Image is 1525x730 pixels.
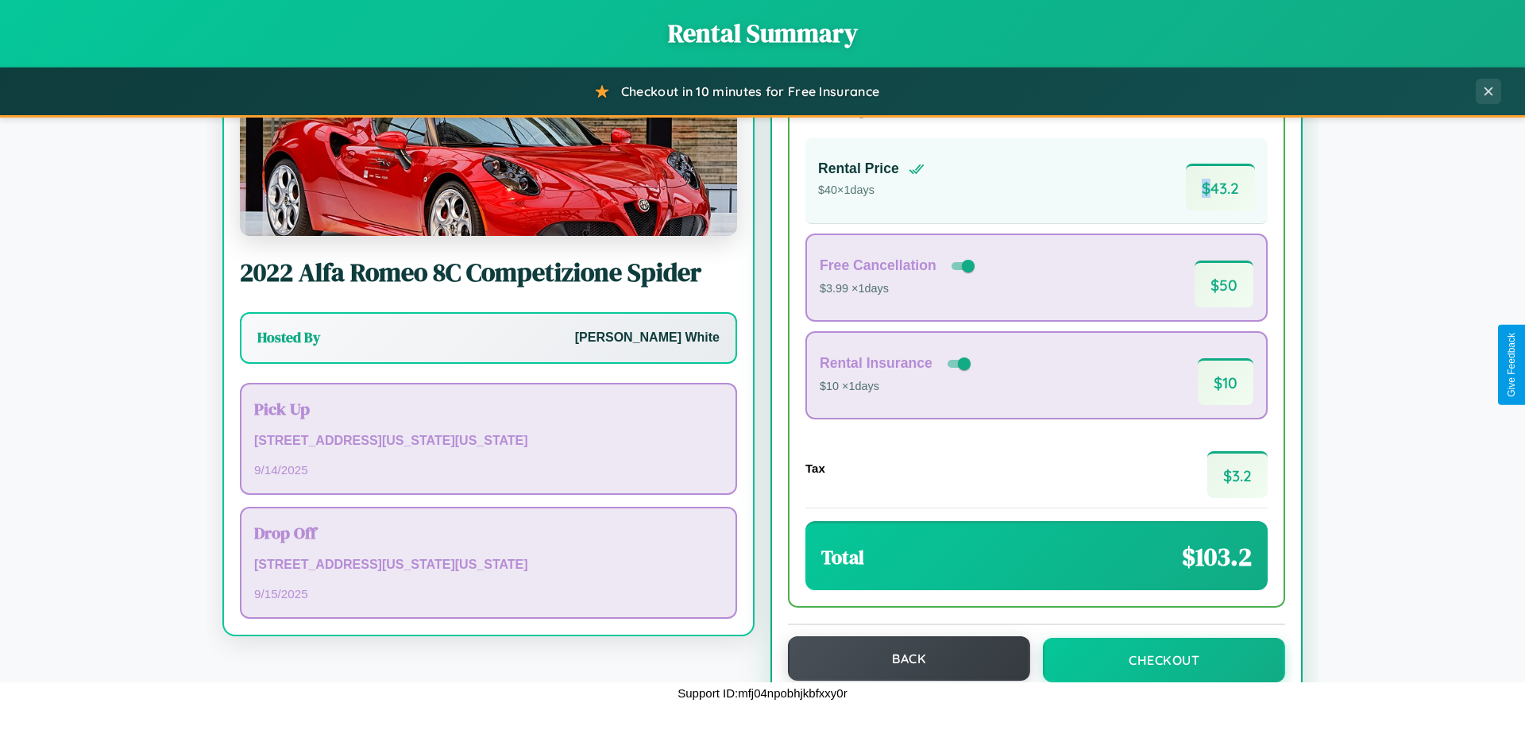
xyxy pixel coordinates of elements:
span: Checkout in 10 minutes for Free Insurance [621,83,879,99]
span: $ 10 [1198,358,1253,405]
h3: Hosted By [257,328,320,347]
h3: Total [821,544,864,570]
h2: 2022 Alfa Romeo 8C Competizione Spider [240,255,737,290]
span: $ 103.2 [1182,539,1252,574]
span: $ 43.2 [1186,164,1255,211]
h4: Rental Insurance [820,355,932,372]
p: [STREET_ADDRESS][US_STATE][US_STATE] [254,430,723,453]
p: $3.99 × 1 days [820,279,978,299]
div: Give Feedback [1506,333,1517,397]
p: [PERSON_NAME] White [575,326,720,350]
h4: Rental Price [818,160,899,177]
button: Checkout [1043,638,1285,682]
p: Support ID: mfj04npobhjkbfxxy0r [678,682,847,704]
p: $10 × 1 days [820,377,974,397]
p: [STREET_ADDRESS][US_STATE][US_STATE] [254,554,723,577]
h4: Tax [805,462,825,475]
p: $ 40 × 1 days [818,180,925,201]
h3: Pick Up [254,397,723,420]
h1: Rental Summary [16,16,1509,51]
img: Alfa Romeo 8C Competizione Spider [240,77,737,236]
button: Back [788,636,1030,681]
h3: Drop Off [254,521,723,544]
h4: Free Cancellation [820,257,936,274]
span: $ 3.2 [1207,451,1268,498]
p: 9 / 14 / 2025 [254,459,723,481]
p: 9 / 15 / 2025 [254,583,723,604]
span: $ 50 [1195,261,1253,307]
